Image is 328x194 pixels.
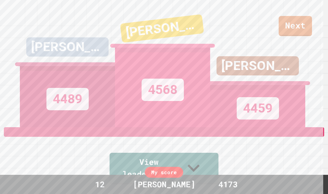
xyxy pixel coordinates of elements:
[120,14,204,43] div: [PERSON_NAME]
[127,178,202,190] div: [PERSON_NAME]
[237,97,279,120] div: 4459
[145,167,183,178] div: My score
[217,56,299,75] div: [PERSON_NAME]
[142,79,184,101] div: 4568
[110,153,218,184] a: View leaderboard
[204,178,252,190] div: 4173
[76,178,124,190] div: 12
[26,37,109,57] div: [PERSON_NAME]
[46,88,89,110] div: 4489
